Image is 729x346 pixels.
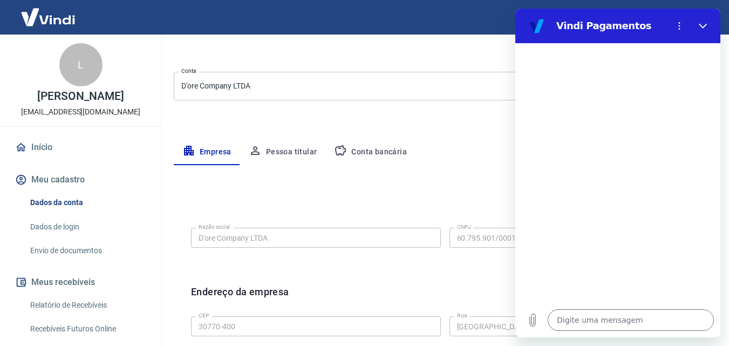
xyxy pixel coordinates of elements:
[13,168,148,192] button: Meu cadastro
[240,139,326,165] button: Pessoa titular
[13,135,148,159] a: Início
[677,8,716,28] button: Sair
[181,67,196,75] label: Conta
[26,294,148,316] a: Relatório de Recebíveis
[457,223,471,231] label: CNPJ
[26,192,148,214] a: Dados da conta
[59,43,103,86] div: L
[37,91,124,102] p: [PERSON_NAME]
[191,284,289,312] h6: Endereço da empresa
[13,1,83,33] img: Vindi
[26,318,148,340] a: Recebíveis Futuros Online
[457,311,467,320] label: Rua
[174,139,240,165] button: Empresa
[21,106,140,118] p: [EMAIL_ADDRESS][DOMAIN_NAME]
[199,223,230,231] label: Razão social
[13,270,148,294] button: Meus recebíveis
[515,9,720,337] iframe: Janela de mensagens
[199,311,209,320] label: CEP
[174,72,716,100] div: D'ore Company LTDA
[26,240,148,262] a: Envio de documentos
[325,139,415,165] button: Conta bancária
[26,216,148,238] a: Dados de login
